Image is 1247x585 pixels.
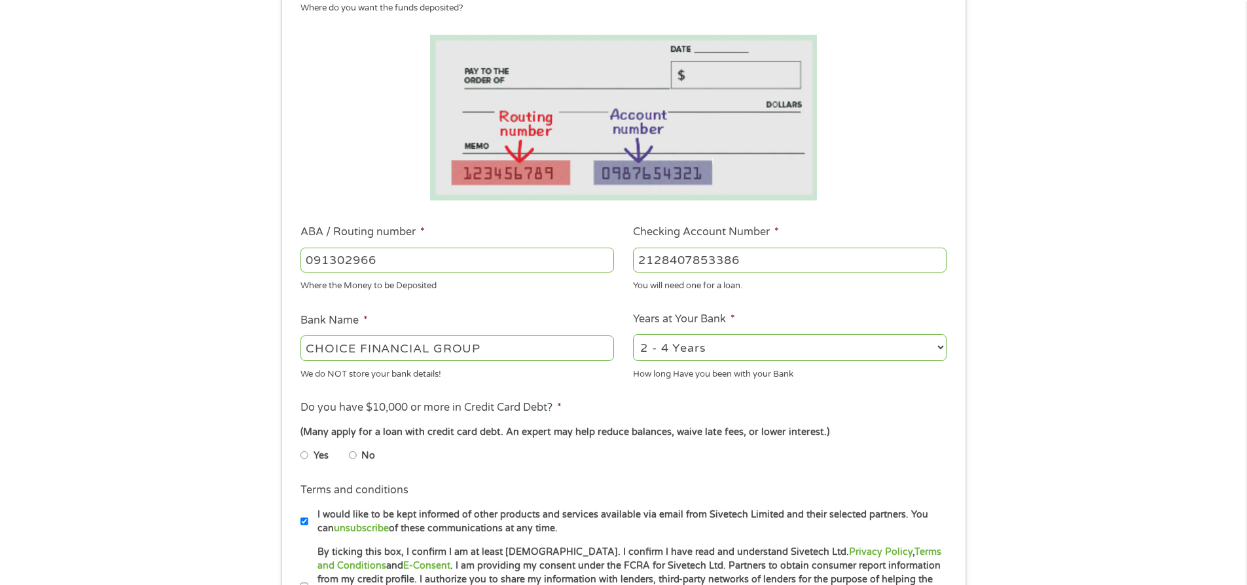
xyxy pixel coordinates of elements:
label: Checking Account Number [633,225,779,239]
label: Terms and conditions [300,483,408,497]
label: Years at Your Bank [633,312,735,326]
label: Bank Name [300,314,368,328]
a: Terms and Conditions [317,546,941,571]
div: (Many apply for a loan with credit card debt. An expert may help reduce balances, waive late fees... [300,425,946,440]
label: Yes [314,449,329,463]
div: Where the Money to be Deposited [300,275,614,293]
img: Routing number location [430,35,818,200]
input: 263177916 [300,248,614,273]
input: 345634636 [633,248,947,273]
label: I would like to be kept informed of other products and services available via email from Sivetech... [308,508,950,536]
a: E-Consent [403,560,450,571]
div: Where do you want the funds deposited? [300,2,937,15]
label: Do you have $10,000 or more in Credit Card Debt? [300,401,562,415]
a: unsubscribe [334,523,389,534]
div: You will need one for a loan. [633,275,947,293]
div: How long Have you been with your Bank [633,363,947,381]
div: We do NOT store your bank details! [300,363,614,381]
label: No [361,449,375,463]
a: Privacy Policy [849,546,913,557]
label: ABA / Routing number [300,225,425,239]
